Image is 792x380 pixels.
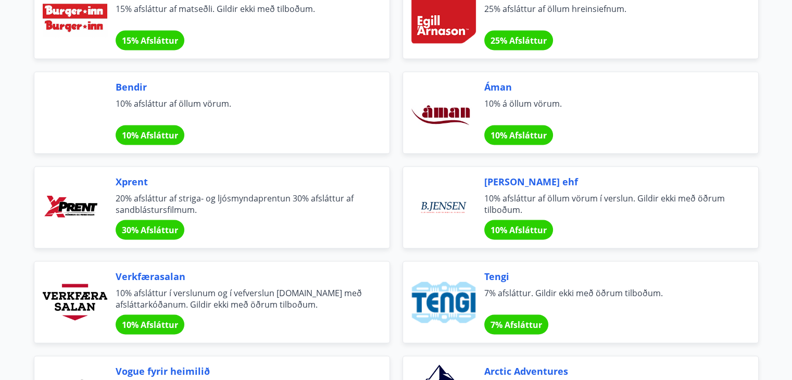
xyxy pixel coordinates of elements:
span: Xprent [116,175,364,188]
span: Áman [484,80,733,94]
span: Bendir [116,80,364,94]
span: 10% Afsláttur [491,224,547,236]
span: 10% afsláttur í verslunum og í vefverslun [DOMAIN_NAME] með afsláttarkóðanum. Gildir ekki með öðr... [116,287,364,310]
span: Vogue fyrir heimilið [116,364,364,378]
span: 30% Afsláttur [122,224,178,236]
span: Tengi [484,270,733,283]
span: 15% afsláttur af matseðli. Gildir ekki með tilboðum. [116,3,364,26]
span: Arctic Adventures [484,364,733,378]
span: 7% Afsláttur [491,319,542,331]
span: 25% afsláttur af öllum hreinsiefnum. [484,3,733,26]
span: 10% Afsláttur [122,319,178,331]
span: 10% á öllum vörum. [484,98,733,121]
span: 10% Afsláttur [491,130,547,141]
span: 25% Afsláttur [491,35,547,46]
span: 10% Afsláttur [122,130,178,141]
span: [PERSON_NAME] ehf [484,175,733,188]
span: 15% Afsláttur [122,35,178,46]
span: Verkfærasalan [116,270,364,283]
span: 10% afsláttur af öllum vörum. [116,98,364,121]
span: 10% afsláttur af öllum vörum í verslun. Gildir ekki með öðrum tilboðum. [484,193,733,216]
span: 20% afsláttur af striga- og ljósmyndaprentun 30% afsláttur af sandblástursfilmum. [116,193,364,216]
span: 7% afsláttur. Gildir ekki með öðrum tilboðum. [484,287,733,310]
